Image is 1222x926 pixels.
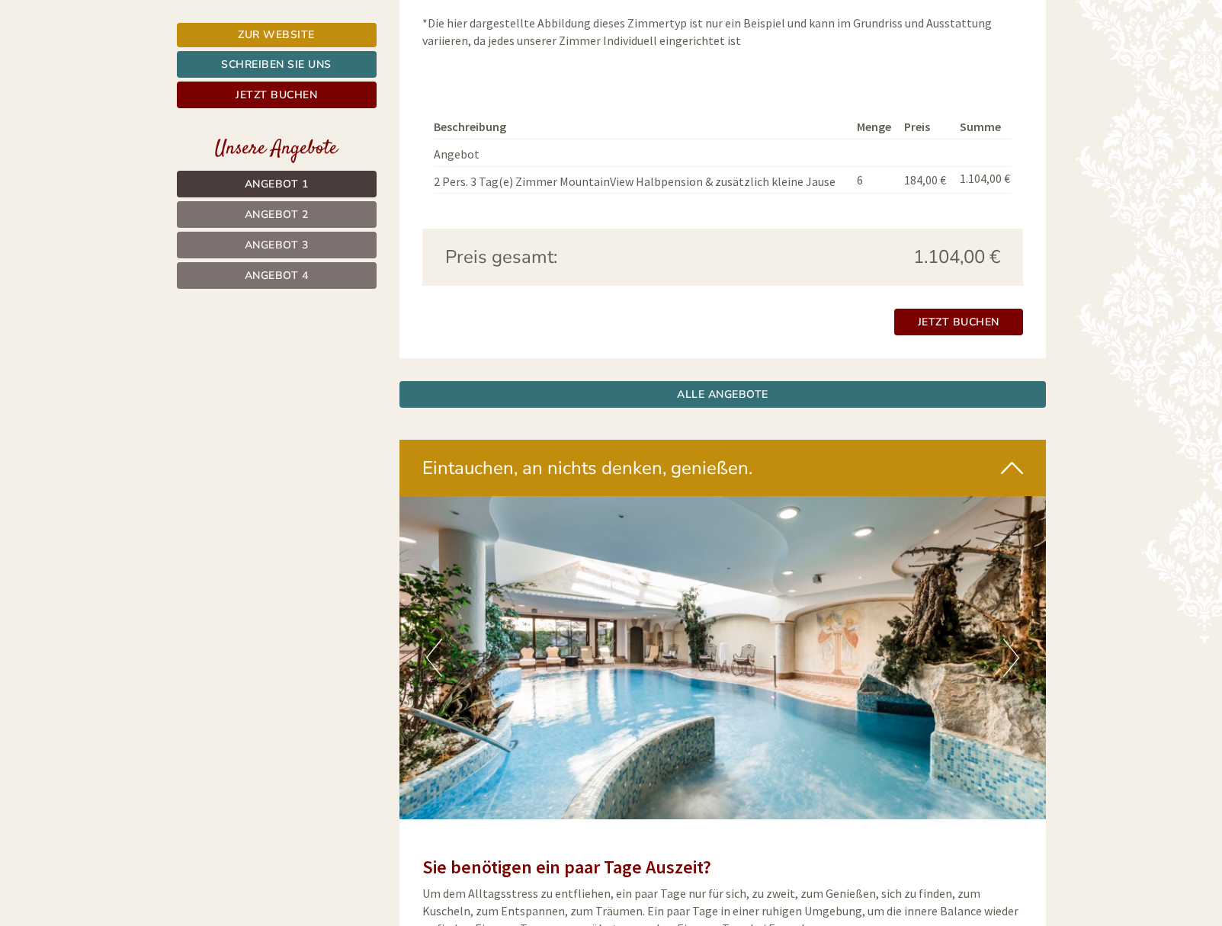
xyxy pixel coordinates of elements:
[954,115,1012,139] th: Summe
[261,11,341,37] div: Mittwoch
[434,166,851,194] td: 2 Pers. 3 Tag(e) Zimmer MountainView Halbpension & zusätzlich kleine Jause
[426,639,442,677] button: Previous
[851,166,898,194] td: 6
[1003,639,1019,677] button: Next
[358,41,589,88] div: Guten Tag, wie können wir Ihnen helfen?
[851,115,898,139] th: Menge
[913,244,1000,270] span: 1.104,00 €
[366,44,578,56] div: Sie
[177,51,377,78] a: Schreiben Sie uns
[366,74,578,85] small: 10:38
[434,139,851,166] td: Angebot
[177,23,377,47] a: Zur Website
[894,309,1023,335] a: Jetzt buchen
[954,166,1012,194] td: 1.104,00 €
[434,115,851,139] th: Beschreibung
[177,135,377,163] div: Unsere Angebote
[245,177,309,191] span: Angebot 1
[399,381,1046,408] a: ALLE ANGEBOTE
[177,82,377,108] a: Jetzt buchen
[422,855,711,879] strong: Sie benötigen ein paar Tage Auszeit?
[509,402,601,428] button: Senden
[898,115,954,139] th: Preis
[245,207,309,222] span: Angebot 2
[245,238,309,252] span: Angebot 3
[434,244,723,270] div: Preis gesamt:
[904,172,946,187] span: 184,00 €
[399,440,1046,496] div: Eintauchen, an nichts denken, genießen.
[245,268,309,283] span: Angebot 4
